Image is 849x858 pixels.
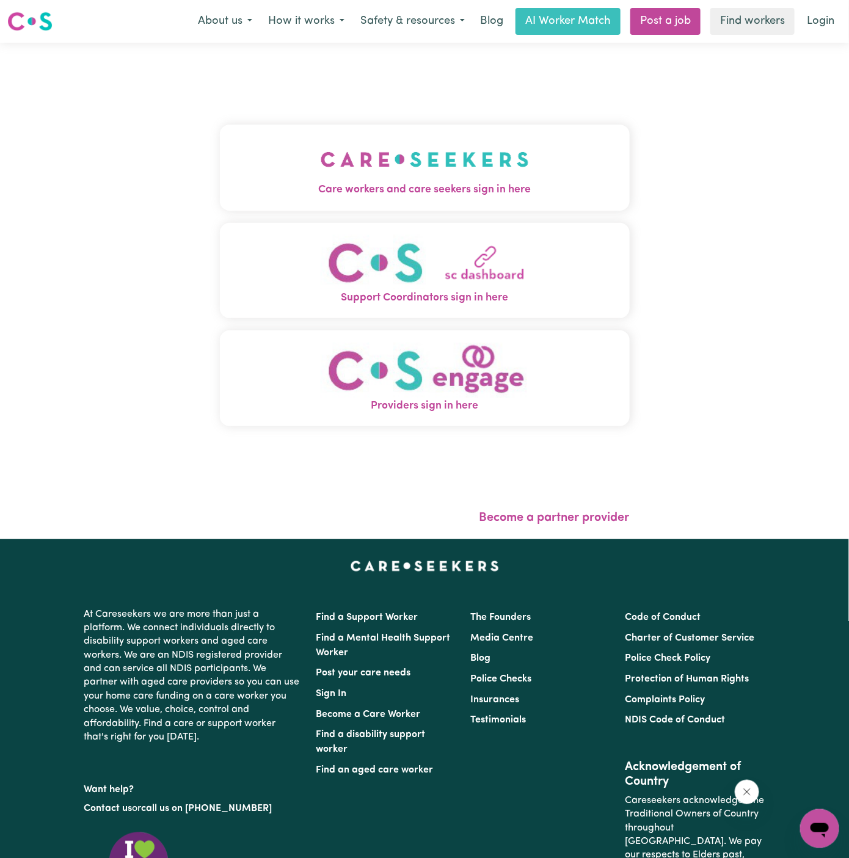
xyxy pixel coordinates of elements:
[316,710,420,719] a: Become a Care Worker
[800,809,839,848] iframe: Button to launch messaging window
[316,633,450,658] a: Find a Mental Health Support Worker
[470,715,526,725] a: Testimonials
[316,668,410,678] a: Post your care needs
[316,689,346,699] a: Sign In
[260,9,352,34] button: How it works
[316,765,433,775] a: Find an aged care worker
[625,613,701,622] a: Code of Conduct
[625,695,705,705] a: Complaints Policy
[7,9,74,18] span: Need any help?
[220,182,630,198] span: Care workers and care seekers sign in here
[630,8,701,35] a: Post a job
[470,674,531,684] a: Police Checks
[625,715,726,725] a: NDIS Code of Conduct
[220,398,630,414] span: Providers sign in here
[351,561,499,571] a: Careseekers home page
[735,780,759,804] iframe: Close message
[190,9,260,34] button: About us
[7,7,53,35] a: Careseekers logo
[470,613,531,622] a: The Founders
[710,8,795,35] a: Find workers
[470,653,490,663] a: Blog
[220,290,630,306] span: Support Coordinators sign in here
[141,804,272,813] a: call us on [PHONE_NUMBER]
[84,797,301,820] p: or
[470,633,533,643] a: Media Centre
[625,760,765,789] h2: Acknowledgement of Country
[470,695,519,705] a: Insurances
[352,9,473,34] button: Safety & resources
[220,330,630,426] button: Providers sign in here
[625,653,711,663] a: Police Check Policy
[220,223,630,319] button: Support Coordinators sign in here
[800,8,842,35] a: Login
[7,10,53,32] img: Careseekers logo
[220,125,630,210] button: Care workers and care seekers sign in here
[84,804,132,813] a: Contact us
[473,8,511,35] a: Blog
[84,603,301,749] p: At Careseekers we are more than just a platform. We connect individuals directly to disability su...
[625,674,749,684] a: Protection of Human Rights
[84,778,301,796] p: Want help?
[516,8,621,35] a: AI Worker Match
[625,633,755,643] a: Charter of Customer Service
[316,613,418,622] a: Find a Support Worker
[316,730,425,754] a: Find a disability support worker
[479,512,630,524] a: Become a partner provider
